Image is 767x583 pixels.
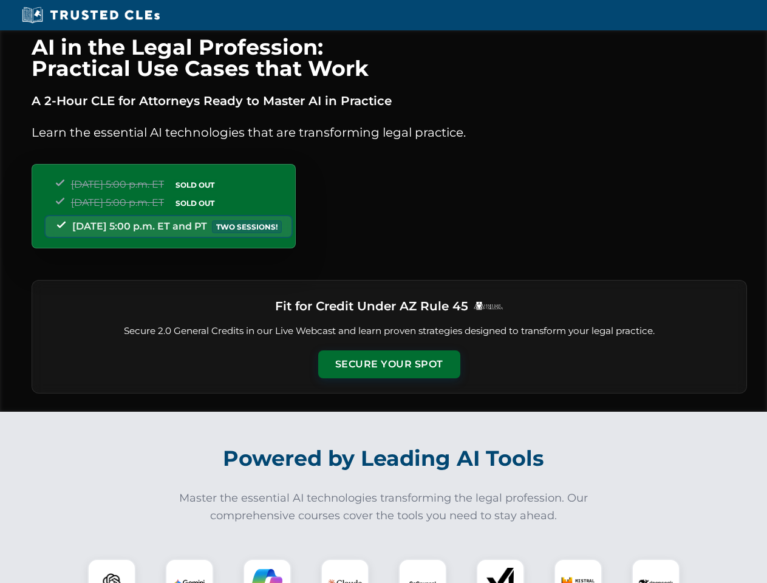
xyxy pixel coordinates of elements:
[275,295,468,317] h3: Fit for Credit Under AZ Rule 45
[32,36,747,79] h1: AI in the Legal Profession: Practical Use Cases that Work
[32,91,747,111] p: A 2-Hour CLE for Attorneys Ready to Master AI in Practice
[47,437,720,480] h2: Powered by Leading AI Tools
[71,179,164,190] span: [DATE] 5:00 p.m. ET
[18,6,163,24] img: Trusted CLEs
[171,197,219,210] span: SOLD OUT
[47,324,732,338] p: Secure 2.0 General Credits in our Live Webcast and learn proven strategies designed to transform ...
[32,123,747,142] p: Learn the essential AI technologies that are transforming legal practice.
[171,489,596,525] p: Master the essential AI technologies transforming the legal profession. Our comprehensive courses...
[71,197,164,208] span: [DATE] 5:00 p.m. ET
[473,301,503,310] img: Logo
[318,350,460,378] button: Secure Your Spot
[171,179,219,191] span: SOLD OUT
